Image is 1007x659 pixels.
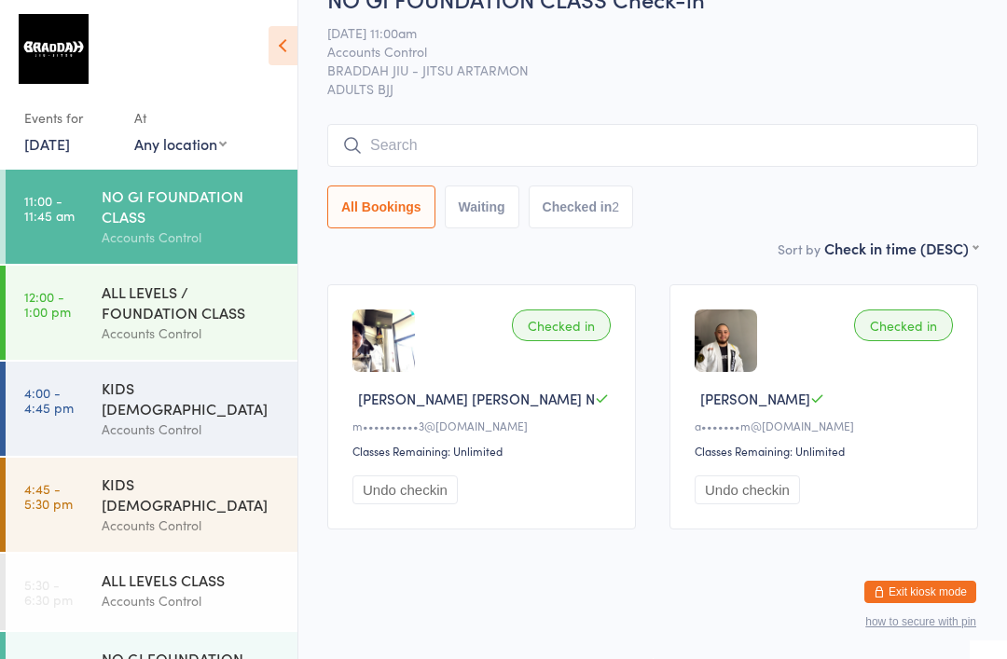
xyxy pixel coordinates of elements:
a: 4:00 -4:45 pmKIDS [DEMOGRAPHIC_DATA]Accounts Control [6,362,297,456]
div: m••••••••••3@[DOMAIN_NAME] [352,418,616,433]
div: KIDS [DEMOGRAPHIC_DATA] [102,474,282,515]
div: Classes Remaining: Unlimited [352,443,616,459]
time: 12:00 - 1:00 pm [24,289,71,319]
button: Undo checkin [695,475,800,504]
button: All Bookings [327,185,435,228]
a: 5:30 -6:30 pmALL LEVELS CLASSAccounts Control [6,554,297,630]
span: [DATE] 11:00am [327,23,949,42]
a: [DATE] [24,133,70,154]
time: 4:00 - 4:45 pm [24,385,74,415]
time: 4:45 - 5:30 pm [24,481,73,511]
a: 12:00 -1:00 pmALL LEVELS / FOUNDATION CLASSAccounts Control [6,266,297,360]
a: 4:45 -5:30 pmKIDS [DEMOGRAPHIC_DATA]Accounts Control [6,458,297,552]
a: 11:00 -11:45 amNO GI FOUNDATION CLASSAccounts Control [6,170,297,264]
span: [PERSON_NAME] [PERSON_NAME] N [358,389,595,408]
div: Checked in [512,309,611,341]
div: Check in time (DESC) [824,238,978,258]
input: Search [327,124,978,167]
div: Any location [134,133,227,154]
button: how to secure with pin [865,615,976,628]
div: ALL LEVELS / FOUNDATION CLASS [102,281,282,323]
label: Sort by [778,240,821,258]
span: ADULTS BJJ [327,79,978,98]
div: KIDS [DEMOGRAPHIC_DATA] [102,378,282,419]
button: Checked in2 [529,185,634,228]
img: Braddah Jiu Jitsu Artarmon [19,14,89,84]
div: NO GI FOUNDATION CLASS [102,185,282,227]
div: 2 [612,199,619,214]
div: ALL LEVELS CLASS [102,570,282,590]
div: Accounts Control [102,419,282,440]
time: 11:00 - 11:45 am [24,193,75,223]
div: Accounts Control [102,515,282,536]
img: image1740724667.png [352,309,415,372]
time: 5:30 - 6:30 pm [24,577,73,607]
div: Classes Remaining: Unlimited [695,443,959,459]
div: a•••••••m@[DOMAIN_NAME] [695,418,959,433]
button: Waiting [445,185,519,228]
span: [PERSON_NAME] [700,389,810,408]
span: BRADDAH JIU - JITSU ARTARMON [327,61,949,79]
button: Undo checkin [352,475,458,504]
div: At [134,103,227,133]
div: Events for [24,103,116,133]
div: Checked in [854,309,953,341]
div: Accounts Control [102,323,282,344]
img: image1704776294.png [695,309,757,372]
span: Accounts Control [327,42,949,61]
div: Accounts Control [102,590,282,611]
div: Accounts Control [102,227,282,248]
button: Exit kiosk mode [864,581,976,603]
